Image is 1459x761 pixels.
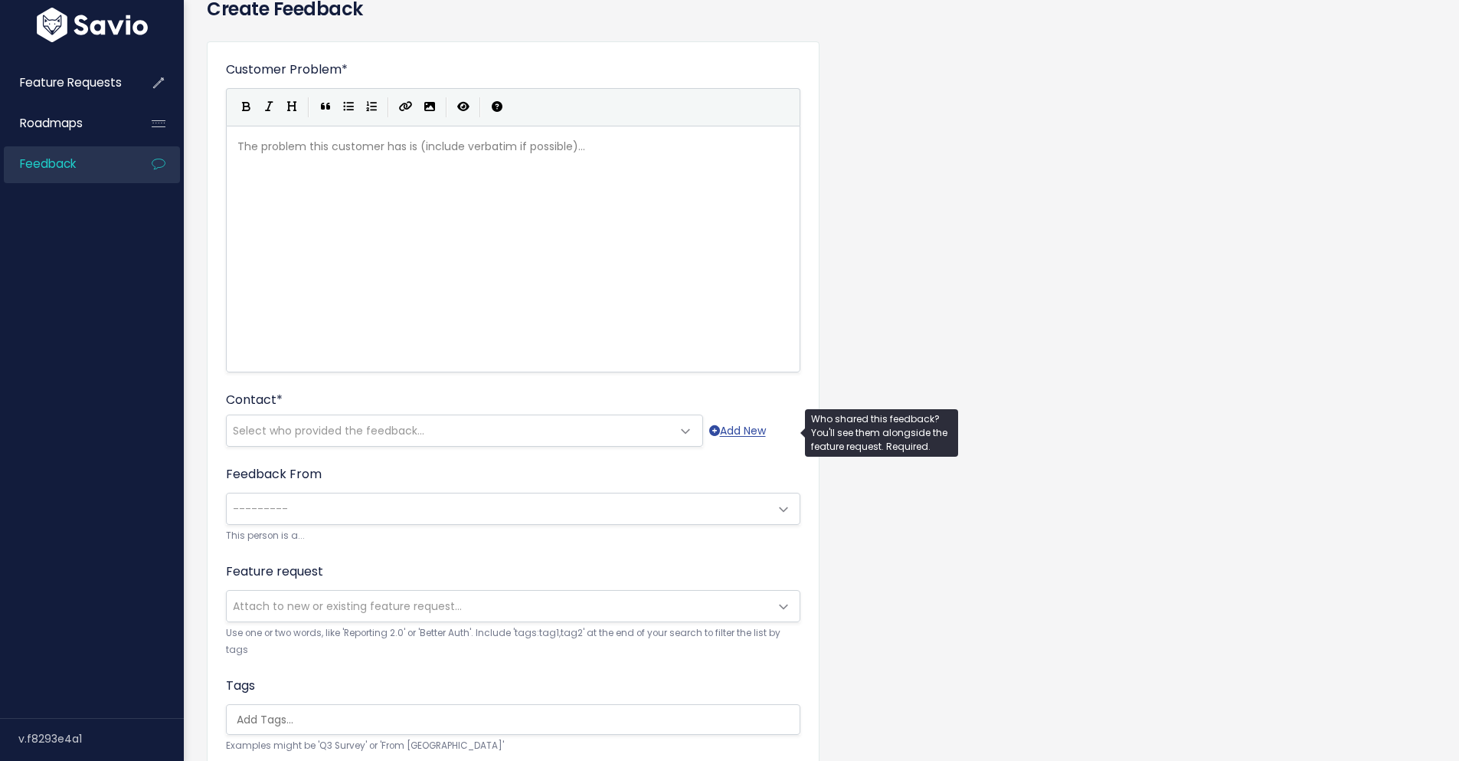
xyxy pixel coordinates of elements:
label: Customer Problem [226,61,348,79]
span: Roadmaps [20,115,83,131]
label: Tags [226,677,255,695]
i: | [308,97,309,116]
button: Italic [257,96,280,119]
a: Add New [709,422,766,441]
button: Quote [314,96,337,119]
span: --------- [233,501,288,517]
label: Feedback From [226,465,322,484]
a: Feedback [4,146,127,182]
span: Attach to new or existing feature request... [233,599,462,614]
span: Select who provided the feedback... [233,423,424,438]
button: Markdown Guide [486,96,509,119]
label: Feature request [226,563,323,581]
a: Roadmaps [4,106,127,141]
small: Examples might be 'Q3 Survey' or 'From [GEOGRAPHIC_DATA]' [226,738,800,754]
button: Import an image [418,96,441,119]
i: | [446,97,447,116]
button: Bold [234,96,257,119]
div: v.f8293e4a1 [18,719,184,759]
i: | [388,97,389,116]
button: Generic List [337,96,360,119]
i: | [479,97,481,116]
a: Feature Requests [4,65,127,100]
img: logo-white.9d6f32f41409.svg [33,8,152,42]
button: Numbered List [360,96,383,119]
button: Create Link [394,96,418,119]
input: Add Tags... [231,712,803,728]
small: This person is a... [226,528,800,544]
span: Feature Requests [20,74,122,90]
label: Contact [226,391,283,409]
button: Toggle Preview [452,96,475,119]
div: Who shared this feedback? You'll see them alongside the feature request. Required. [805,409,958,457]
small: Use one or two words, like 'Reporting 2.0' or 'Better Auth'. Include 'tags:tag1,tag2' at the end ... [226,625,800,658]
span: Feedback [20,156,76,172]
button: Heading [280,96,303,119]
